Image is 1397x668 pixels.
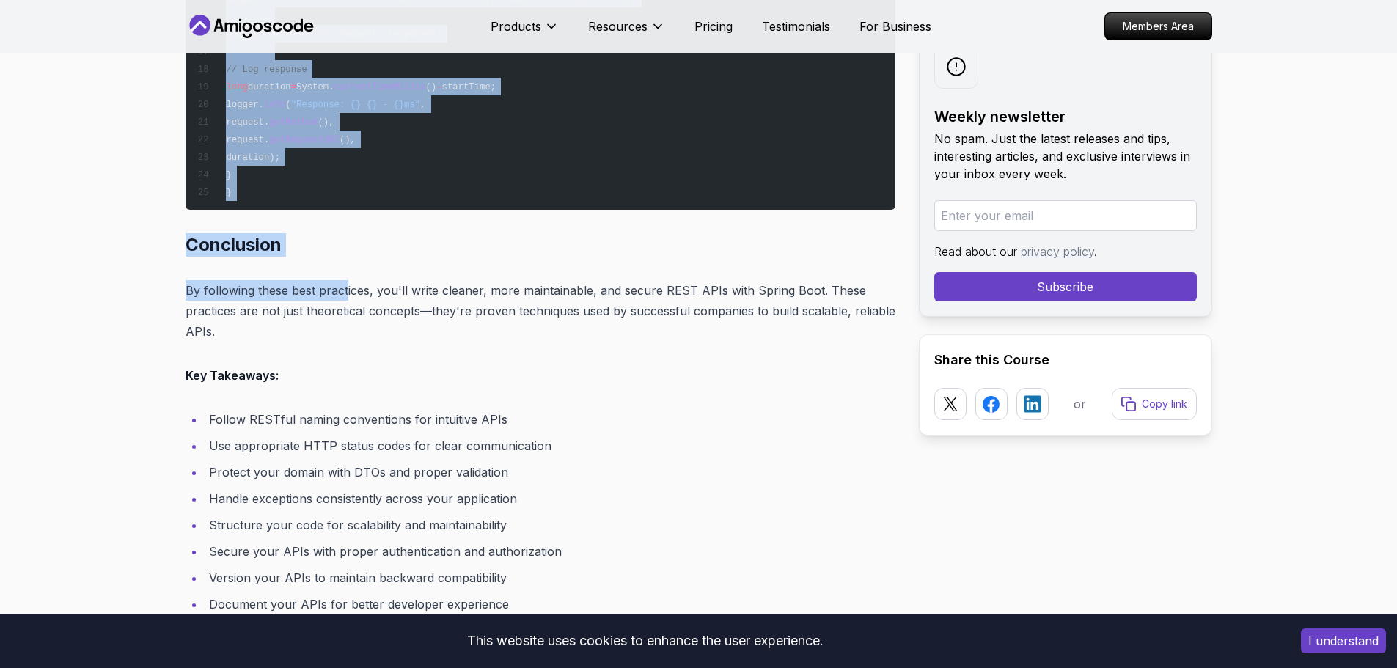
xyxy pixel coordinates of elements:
li: Document your APIs for better developer experience [205,594,895,614]
p: Products [491,18,541,35]
span: logger. [226,100,263,110]
span: (), [318,117,334,128]
li: Handle exceptions consistently across your application [205,488,895,509]
a: For Business [859,18,931,35]
span: getRequestURI [269,135,340,145]
span: duration); [226,153,280,163]
a: Pricing [694,18,733,35]
li: Secure your APIs with proper authentication and authorization [205,541,895,562]
li: Use appropriate HTTP status codes for clear communication [205,436,895,456]
p: Resources [588,18,648,35]
span: // Log response [226,65,307,75]
p: or [1074,395,1086,413]
button: Subscribe [934,272,1197,301]
a: Members Area [1104,12,1212,40]
span: } [226,188,231,198]
p: No spam. Just the latest releases and tips, interesting articles, and exclusive interviews in you... [934,130,1197,183]
button: Accept cookies [1301,628,1386,653]
div: This website uses cookies to enhance the user experience. [11,625,1279,657]
span: getMethod [269,117,318,128]
input: Enter your email [934,200,1197,231]
span: = [291,82,296,92]
span: , [420,100,425,110]
p: Copy link [1142,397,1187,411]
button: Resources [588,18,665,47]
button: Copy link [1112,388,1197,420]
span: System. [296,82,334,92]
h2: Conclusion [186,233,895,257]
a: privacy policy [1021,244,1094,259]
span: "Response: {} {} - {}ms" [291,100,420,110]
span: startTime; [442,82,496,92]
h2: Share this Course [934,350,1197,370]
strong: Key Takeaways: [186,368,279,383]
h2: Weekly newsletter [934,106,1197,127]
p: By following these best practices, you'll write cleaner, more maintainable, and secure REST APIs ... [186,280,895,342]
span: long [226,82,247,92]
span: duration [248,82,291,92]
span: () [426,82,437,92]
a: Testimonials [762,18,830,35]
span: request. [226,135,269,145]
span: currentTimeMillis [334,82,426,92]
span: ( [285,100,290,110]
span: info [264,100,285,110]
li: Structure your code for scalability and maintainability [205,515,895,535]
span: - [436,82,441,92]
p: Read about our . [934,243,1197,260]
li: Version your APIs to maintain backward compatibility [205,568,895,588]
li: Protect your domain with DTOs and proper validation [205,462,895,482]
p: Members Area [1105,13,1211,40]
button: Products [491,18,559,47]
span: request. [226,117,269,128]
span: (), [340,135,356,145]
li: Follow RESTful naming conventions for intuitive APIs [205,409,895,430]
span: } [226,170,231,180]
